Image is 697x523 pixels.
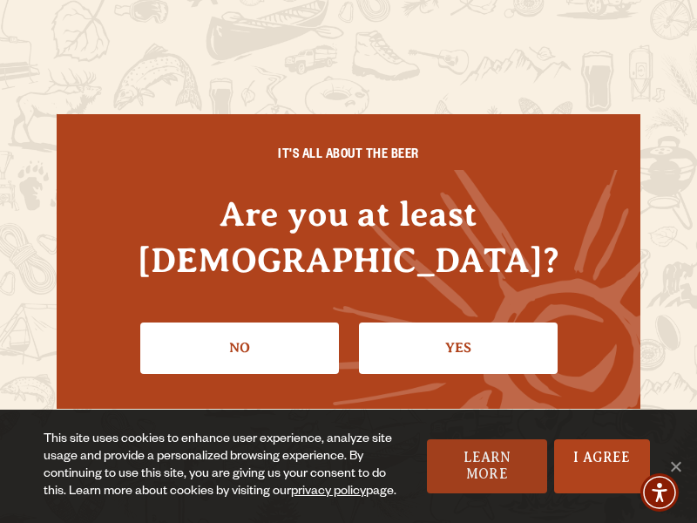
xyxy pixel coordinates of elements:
a: Confirm I'm 21 or older [359,323,558,373]
a: No [140,323,339,373]
a: privacy policy [291,486,366,499]
a: Learn More [427,439,547,493]
h6: IT'S ALL ABOUT THE BEER [91,149,606,165]
a: I Agree [554,439,650,493]
div: Accessibility Menu [640,473,679,512]
h4: Are you at least [DEMOGRAPHIC_DATA]? [91,191,606,283]
span: No [667,458,684,475]
div: This site uses cookies to enhance user experience, analyze site usage and provide a personalized ... [44,431,409,501]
